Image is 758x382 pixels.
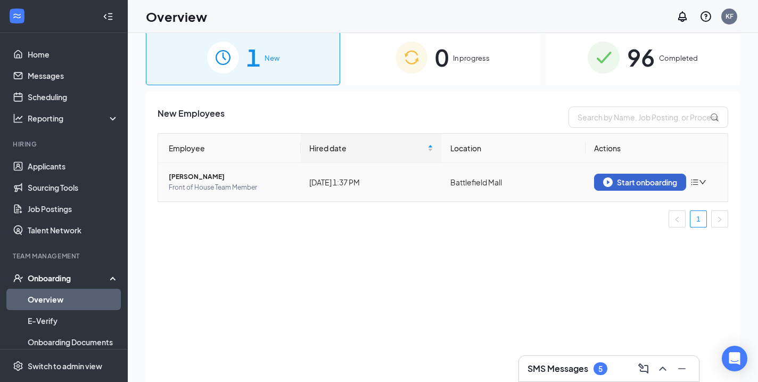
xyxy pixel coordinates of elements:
span: Front of House Team Member [169,182,292,193]
th: Location [442,134,586,163]
svg: UserCheck [13,273,23,283]
a: Talent Network [28,220,119,241]
h3: SMS Messages [528,363,588,375]
svg: Settings [13,361,23,371]
button: left [669,210,686,227]
th: Actions [586,134,728,163]
span: In progress [453,53,490,63]
div: Team Management [13,251,117,261]
a: Home [28,44,119,65]
svg: QuestionInfo [699,10,712,23]
button: ComposeMessage [635,360,652,377]
li: Previous Page [669,210,686,227]
a: 1 [690,211,706,227]
svg: Notifications [676,10,689,23]
span: New Employees [158,107,225,128]
a: Sourcing Tools [28,177,119,198]
div: Start onboarding [603,177,677,187]
button: Minimize [673,360,690,377]
button: Start onboarding [594,174,686,191]
div: Open Intercom Messenger [722,346,747,371]
span: 96 [627,39,655,76]
h1: Overview [146,7,207,26]
a: Overview [28,289,119,310]
svg: ComposeMessage [637,362,650,375]
svg: WorkstreamLogo [12,11,22,21]
button: right [711,210,728,227]
button: ChevronUp [654,360,671,377]
span: [PERSON_NAME] [169,172,292,182]
svg: ChevronUp [656,362,669,375]
li: Next Page [711,210,728,227]
div: Reporting [28,113,119,124]
div: Hiring [13,140,117,149]
span: right [716,216,723,223]
svg: Collapse [103,11,113,22]
a: E-Verify [28,310,119,331]
div: Switch to admin view [28,361,102,371]
svg: Analysis [13,113,23,124]
span: down [699,178,706,186]
li: 1 [690,210,707,227]
div: [DATE] 1:37 PM [309,176,433,188]
td: Battlefield Mall [442,163,586,201]
span: 1 [246,39,260,76]
a: Job Postings [28,198,119,220]
a: Messages [28,65,119,86]
div: KF [726,12,734,21]
span: bars [690,178,699,186]
span: left [674,216,680,223]
span: 0 [435,39,449,76]
svg: Minimize [675,362,688,375]
span: New [265,53,279,63]
span: Hired date [309,142,425,154]
a: Applicants [28,156,119,177]
div: 5 [598,364,603,373]
div: Onboarding [28,273,110,283]
span: Completed [659,53,698,63]
input: Search by Name, Job Posting, or Process [568,107,728,128]
a: Scheduling [28,86,119,108]
th: Employee [158,134,301,163]
a: Onboarding Documents [28,331,119,353]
